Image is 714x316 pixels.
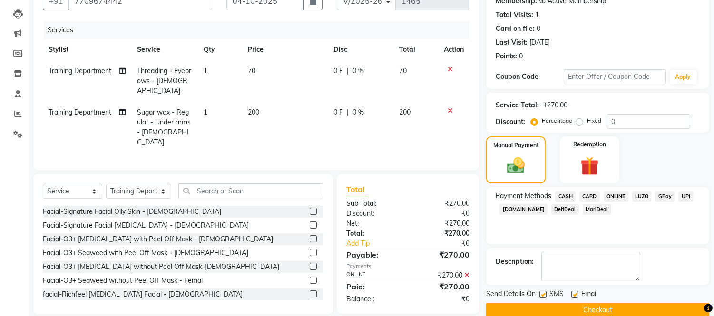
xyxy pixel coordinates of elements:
span: Email [581,289,597,301]
span: | [347,66,349,76]
span: SMS [549,289,564,301]
div: facial-Richfeel [MEDICAL_DATA] Facial - [DEMOGRAPHIC_DATA] [43,289,243,299]
span: 1 [204,67,207,75]
div: Sub Total: [339,199,408,209]
div: Facial-O3+ [MEDICAL_DATA] without Peel Off Mask-[DEMOGRAPHIC_DATA] [43,262,279,272]
div: 0 [537,24,540,34]
div: Paid: [339,281,408,292]
span: 70 [399,67,407,75]
th: Total [393,39,438,60]
div: Description: [496,257,534,267]
span: 0 F [333,66,343,76]
div: Discount: [496,117,525,127]
div: ₹0 [420,239,477,249]
div: Service Total: [496,100,539,110]
div: Total: [339,229,408,239]
th: Service [131,39,197,60]
div: 1 [535,10,539,20]
span: 200 [399,108,411,116]
label: Fixed [587,116,601,125]
div: Discount: [339,209,408,219]
div: 0 [519,51,523,61]
span: 1 [204,108,207,116]
div: ₹270.00 [408,219,477,229]
div: ₹270.00 [408,229,477,239]
input: Search or Scan [178,183,323,198]
div: Services [44,21,477,39]
span: Training Department [49,108,111,116]
span: Training Department [49,67,111,75]
label: Manual Payment [493,141,539,150]
div: Net: [339,219,408,229]
span: [DOMAIN_NAME] [499,204,548,215]
label: Percentage [542,116,572,125]
a: Add Tip [339,239,420,249]
th: Stylist [43,39,131,60]
button: Apply [670,70,697,84]
span: 70 [248,67,255,75]
span: | [347,107,349,117]
span: Threading - Eyebrows - [DEMOGRAPHIC_DATA] [137,67,191,95]
th: Disc [328,39,393,60]
div: ₹270.00 [408,249,477,260]
span: Payment Methods [496,191,551,201]
span: 0 % [352,66,364,76]
div: Facial-O3+ Seaweed with Peel Off Mask - [DEMOGRAPHIC_DATA] [43,248,248,258]
span: Total [346,184,368,194]
img: _cash.svg [501,155,530,176]
div: Facial-O3+ Seaweed without Peel Off Mask - Femal [43,276,203,286]
span: GPay [655,191,675,202]
div: Facial-O3+ [MEDICAL_DATA] with Peel Off Mask - [DEMOGRAPHIC_DATA] [43,234,273,244]
div: ONLINE [339,270,408,280]
span: UPI [678,191,693,202]
span: ONLINE [604,191,628,202]
label: Redemption [573,140,606,149]
span: Sugar wax - Regular - Under arms - [DEMOGRAPHIC_DATA] [137,108,191,146]
div: Payable: [339,249,408,260]
div: Facial-Signature Facial [MEDICAL_DATA] - [DEMOGRAPHIC_DATA] [43,220,249,230]
div: Facial-Signature Facial Oily Skin - [DEMOGRAPHIC_DATA] [43,207,221,217]
div: Card on file: [496,24,535,34]
span: DefiDeal [551,204,579,215]
span: CARD [579,191,600,202]
span: 0 F [333,107,343,117]
span: 200 [248,108,259,116]
span: Send Details On [486,289,536,301]
div: Balance : [339,294,408,304]
div: ₹270.00 [408,199,477,209]
div: ₹270.00 [408,281,477,292]
th: Action [438,39,469,60]
div: ₹0 [408,209,477,219]
div: ₹0 [408,294,477,304]
img: _gift.svg [575,154,605,178]
span: CASH [555,191,576,202]
div: Total Visits: [496,10,533,20]
input: Enter Offer / Coupon Code [564,69,665,84]
span: MariDeal [583,204,611,215]
th: Qty [198,39,242,60]
span: LUZO [632,191,652,202]
div: Last Visit: [496,38,528,48]
div: ₹270.00 [543,100,567,110]
div: [DATE] [529,38,550,48]
div: Points: [496,51,517,61]
th: Price [242,39,328,60]
span: 0 % [352,107,364,117]
div: Coupon Code [496,72,564,82]
div: Payments [346,262,469,270]
div: ₹270.00 [408,270,477,280]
